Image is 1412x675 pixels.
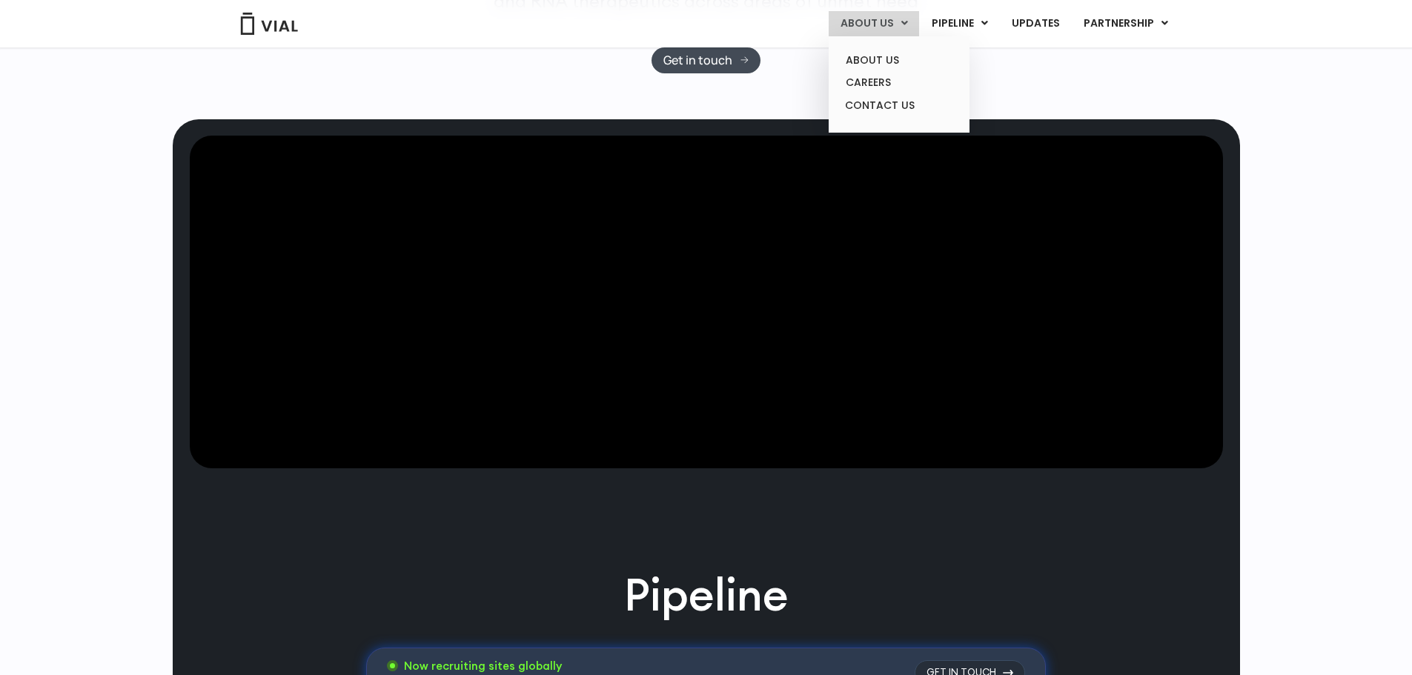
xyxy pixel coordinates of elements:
a: PIPELINEMenu Toggle [920,11,999,36]
a: ABOUT USMenu Toggle [829,11,919,36]
a: CONTACT US [834,94,964,118]
a: PARTNERSHIPMenu Toggle [1072,11,1180,36]
a: CAREERS [834,71,964,94]
a: ABOUT US [834,49,964,72]
span: Get in touch [663,55,732,66]
a: Get in touch [652,47,760,73]
h3: Now recruiting sites globally [404,658,752,674]
img: Vial Logo [239,13,299,35]
a: UPDATES [1000,11,1071,36]
h2: Pipeline [624,565,789,625]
